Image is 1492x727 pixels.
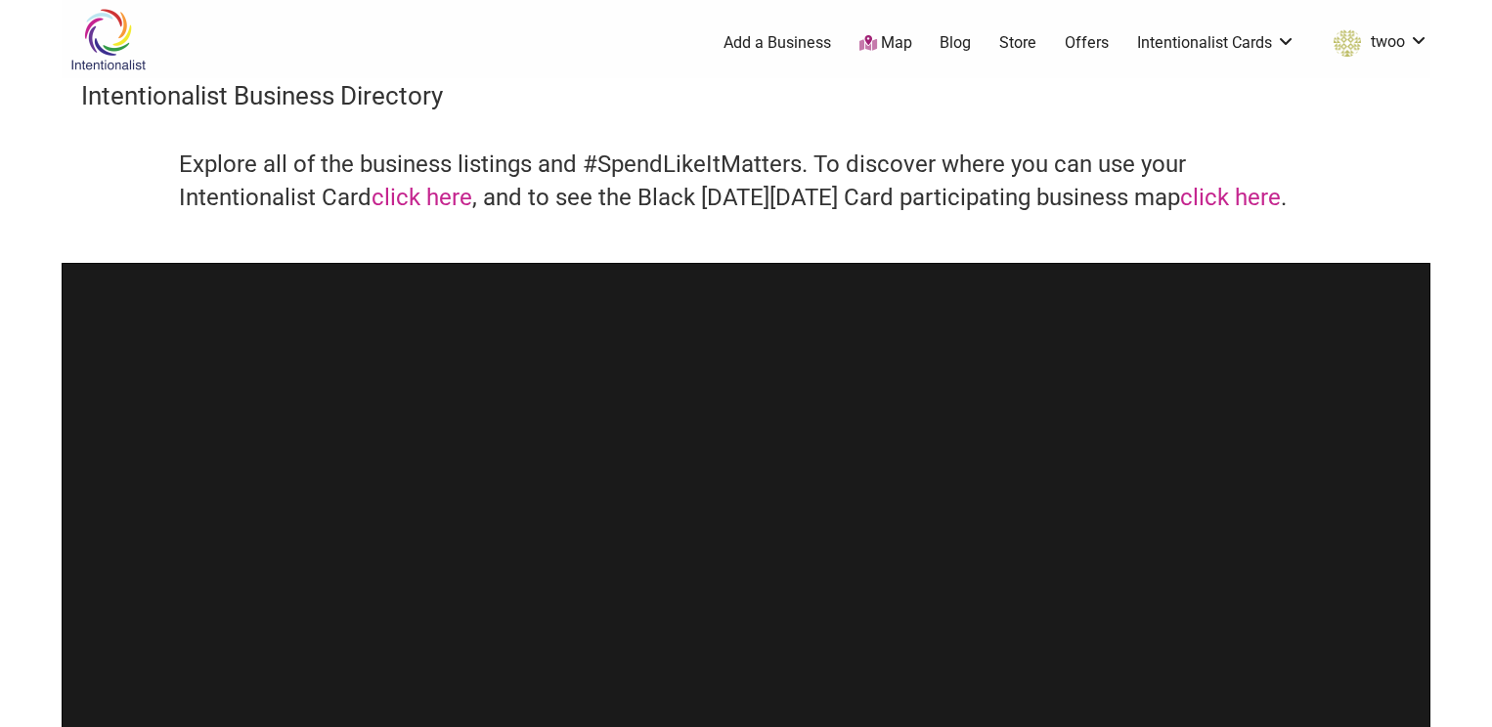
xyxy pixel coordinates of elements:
[1065,32,1109,54] a: Offers
[859,32,912,55] a: Map
[940,32,971,54] a: Blog
[179,149,1313,214] h4: Explore all of the business listings and #SpendLikeItMatters. To discover where you can use your ...
[62,8,154,71] img: Intentionalist
[724,32,831,54] a: Add a Business
[999,32,1036,54] a: Store
[81,78,1411,113] h3: Intentionalist Business Directory
[1137,32,1295,54] a: Intentionalist Cards
[1324,25,1428,61] a: twoo
[372,184,472,211] a: click here
[1180,184,1281,211] a: click here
